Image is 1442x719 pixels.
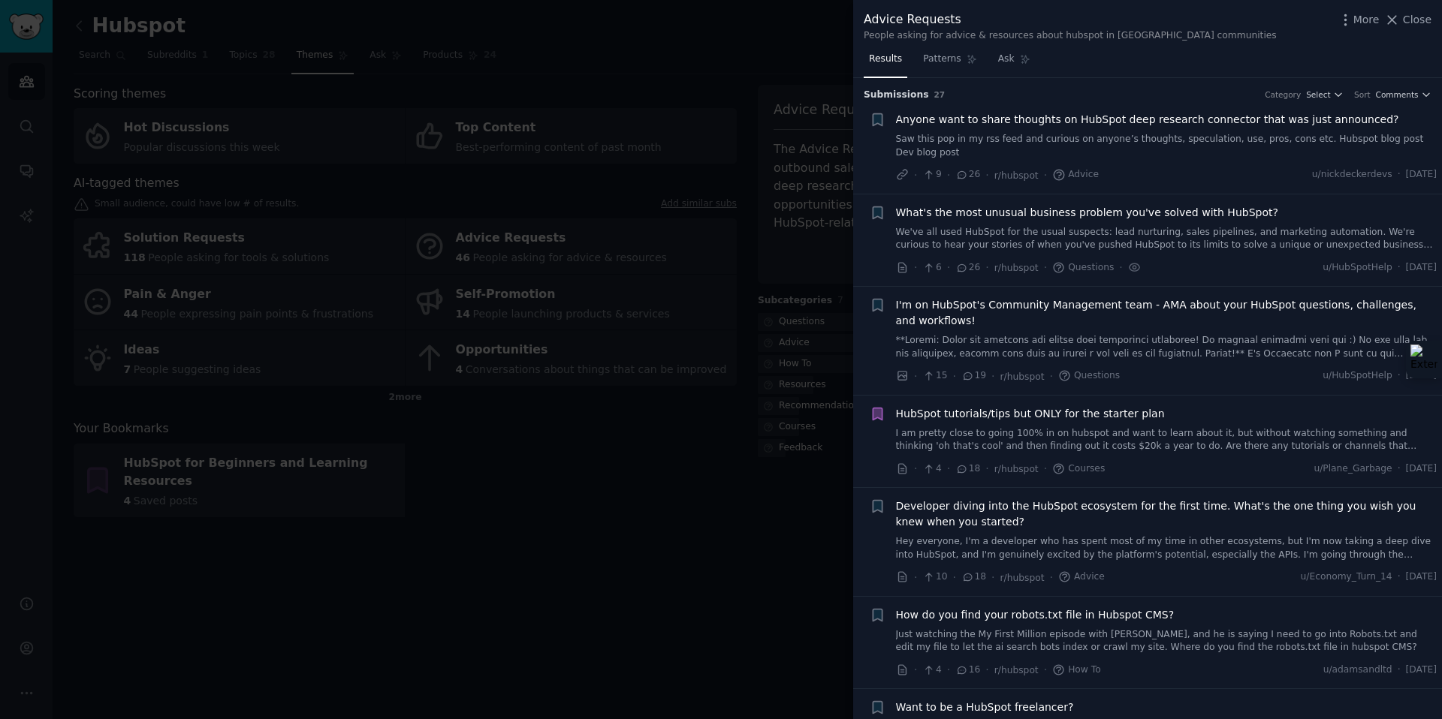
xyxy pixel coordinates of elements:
[1000,573,1045,583] span: r/hubspot
[1052,168,1099,182] span: Advice
[869,53,902,66] span: Results
[914,260,917,275] span: ·
[1398,261,1401,275] span: ·
[947,461,950,477] span: ·
[918,47,982,78] a: Patterns
[1044,461,1047,477] span: ·
[1410,344,1437,375] img: Extension Icon
[1323,663,1392,677] span: u/adamsandltd
[953,570,956,585] span: ·
[896,498,1437,530] a: Developer diving into the HubSpot ecosystem for the first time. What's the one thing you wish you...
[1398,369,1401,383] span: ·
[985,461,988,477] span: ·
[1306,89,1344,100] button: Select
[1406,168,1437,182] span: [DATE]
[1353,12,1380,28] span: More
[1338,12,1380,28] button: More
[922,570,947,584] span: 10
[934,90,946,99] span: 27
[1406,462,1437,476] span: [DATE]
[1323,261,1392,275] span: u/HubSpotHelp
[1314,462,1392,476] span: u/Plane_Garbage
[1044,662,1047,678] span: ·
[896,535,1437,561] a: Hey everyone, I'm a developer who has spent most of my time in other ecosystems, but I'm now taki...
[922,369,947,383] span: 15
[864,29,1277,43] div: People asking for advice & resources about hubspot in [GEOGRAPHIC_DATA] communities
[896,628,1437,654] a: Just watching the My First Million episode with [PERSON_NAME], and he is saying I need to go into...
[1398,462,1401,476] span: ·
[1049,369,1052,384] span: ·
[1052,663,1101,677] span: How To
[914,461,917,477] span: ·
[1323,369,1392,383] span: u/HubSpotHelp
[991,369,994,384] span: ·
[896,226,1437,252] a: We've all used HubSpot for the usual suspects: lead nurturing, sales pipelines, and marketing aut...
[1044,167,1047,183] span: ·
[896,699,1074,715] a: Want to be a HubSpot freelancer?
[1312,168,1392,182] span: u/nickdeckerdevs
[955,663,980,677] span: 16
[896,297,1437,329] a: I'm on HubSpot's Community Management team - AMA about your HubSpot questions, challenges, and wo...
[961,369,986,383] span: 19
[955,261,980,275] span: 26
[1398,570,1401,584] span: ·
[922,261,941,275] span: 6
[864,11,1277,29] div: Advice Requests
[896,607,1175,623] a: How do you find your robots.txt file in Hubspot CMS?
[1406,261,1437,275] span: [DATE]
[1058,369,1120,383] span: Questions
[896,133,1437,159] a: Saw this pop in my rss feed and curious on anyone’s thoughts, speculation, use, pros, cons etc. H...
[1406,663,1437,677] span: [DATE]
[1376,89,1419,100] span: Comments
[961,570,986,584] span: 18
[864,47,907,78] a: Results
[896,406,1165,422] a: HubSpot tutorials/tips but ONLY for the starter plan
[1306,89,1330,100] span: Select
[994,263,1039,273] span: r/hubspot
[896,334,1437,360] a: **Loremi: Dolor sit ametcons adi elitse doei temporinci utlaboree! Do magnaal enimadmi veni qui :...
[1403,12,1431,28] span: Close
[1354,89,1371,100] div: Sort
[1398,663,1401,677] span: ·
[1376,89,1431,100] button: Comments
[993,47,1036,78] a: Ask
[1044,260,1047,275] span: ·
[922,663,941,677] span: 4
[1406,570,1437,584] span: [DATE]
[1384,12,1431,28] button: Close
[896,427,1437,453] a: I am pretty close to going 100% in on hubspot and want to learn about it, but without watching so...
[1052,261,1114,275] span: Questions
[994,170,1039,181] span: r/hubspot
[1058,570,1105,584] span: Advice
[1406,369,1437,383] span: [DATE]
[985,167,988,183] span: ·
[914,570,917,585] span: ·
[1119,260,1122,275] span: ·
[994,464,1039,474] span: r/hubspot
[985,260,988,275] span: ·
[922,168,941,182] span: 9
[923,53,961,66] span: Patterns
[896,205,1278,221] a: What's the most unusual business problem you've solved with HubSpot?
[1265,89,1301,100] div: Category
[1301,570,1392,584] span: u/Economy_Turn_14
[998,53,1015,66] span: Ask
[953,369,956,384] span: ·
[914,369,917,384] span: ·
[955,462,980,476] span: 18
[994,665,1039,675] span: r/hubspot
[947,662,950,678] span: ·
[864,89,929,102] span: Submission s
[1052,462,1105,476] span: Courses
[914,662,917,678] span: ·
[991,570,994,585] span: ·
[896,112,1399,128] a: Anyone want to share thoughts on HubSpot deep research connector that was just announced?
[1000,372,1045,382] span: r/hubspot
